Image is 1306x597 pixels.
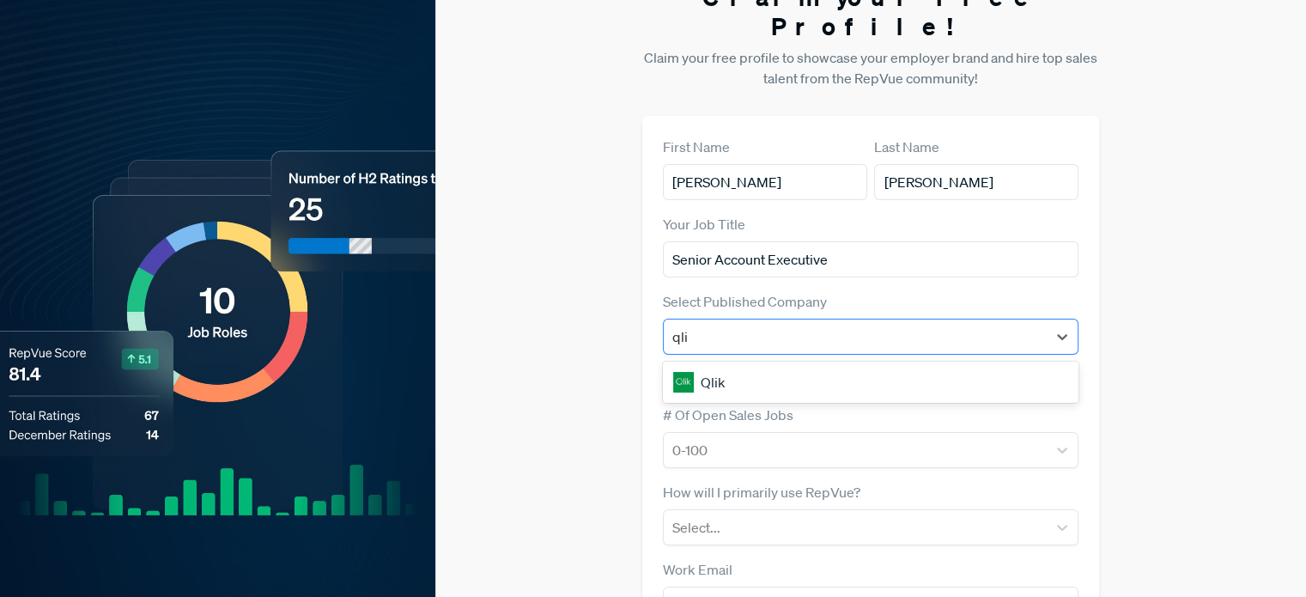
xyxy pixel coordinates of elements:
[663,482,860,503] label: How will I primarily use RepVue?
[663,164,867,200] input: First Name
[663,241,1078,277] input: Title
[874,137,939,157] label: Last Name
[663,405,793,425] label: # Of Open Sales Jobs
[663,559,732,580] label: Work Email
[663,137,730,157] label: First Name
[673,372,694,393] img: Qlik
[663,365,1078,399] div: Qlik
[663,291,827,312] label: Select Published Company
[663,214,745,235] label: Your Job Title
[874,164,1078,200] input: Last Name
[642,47,1099,88] p: Claim your free profile to showcase your employer brand and hire top sales talent from the RepVue...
